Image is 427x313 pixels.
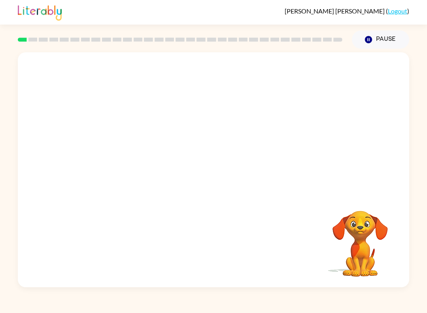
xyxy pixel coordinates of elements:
[352,31,409,49] button: Pause
[18,3,62,21] img: Literably
[321,198,400,278] video: Your browser must support playing .mp4 files to use Literably. Please try using another browser.
[285,7,386,15] span: [PERSON_NAME] [PERSON_NAME]
[388,7,407,15] a: Logout
[285,7,409,15] div: ( )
